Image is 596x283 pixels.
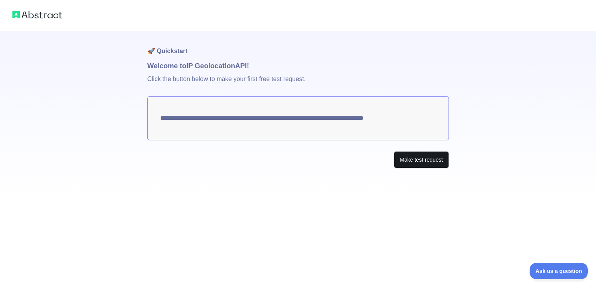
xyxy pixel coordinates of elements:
[394,151,449,169] button: Make test request
[147,31,449,60] h1: 🚀 Quickstart
[12,9,62,20] img: Abstract logo
[147,60,449,71] h1: Welcome to IP Geolocation API!
[530,263,588,279] iframe: Toggle Customer Support
[147,71,449,96] p: Click the button below to make your first free test request.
